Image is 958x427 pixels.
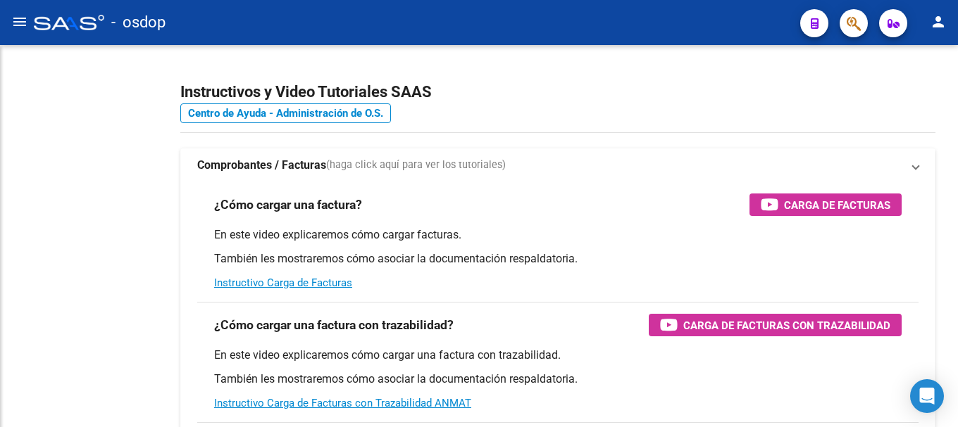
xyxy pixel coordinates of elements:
[749,193,902,216] button: Carga de Facturas
[784,196,890,214] span: Carga de Facturas
[214,251,902,267] p: También les mostraremos cómo asociar la documentación respaldatoria.
[214,195,362,215] h3: ¿Cómo cargar una factura?
[683,317,890,334] span: Carga de Facturas con Trazabilidad
[214,397,471,409] a: Instructivo Carga de Facturas con Trazabilidad ANMAT
[180,148,935,182] mat-expansion-panel-header: Comprobantes / Facturas(haga click aquí para ver los tutoriales)
[214,315,454,335] h3: ¿Cómo cargar una factura con trazabilidad?
[197,158,326,173] strong: Comprobantes / Facturas
[180,103,391,123] a: Centro de Ayuda - Administración de O.S.
[930,13,947,30] mat-icon: person
[214,371,902,387] p: También les mostraremos cómo asociar la documentación respaldatoria.
[326,158,506,173] span: (haga click aquí para ver los tutoriales)
[649,314,902,336] button: Carga de Facturas con Trazabilidad
[111,7,166,38] span: - osdop
[214,276,352,289] a: Instructivo Carga de Facturas
[214,348,902,363] p: En este video explicaremos cómo cargar una factura con trazabilidad.
[910,379,944,413] div: Open Intercom Messenger
[11,13,28,30] mat-icon: menu
[214,227,902,243] p: En este video explicaremos cómo cargar facturas.
[180,79,935,106] h2: Instructivos y Video Tutoriales SAAS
